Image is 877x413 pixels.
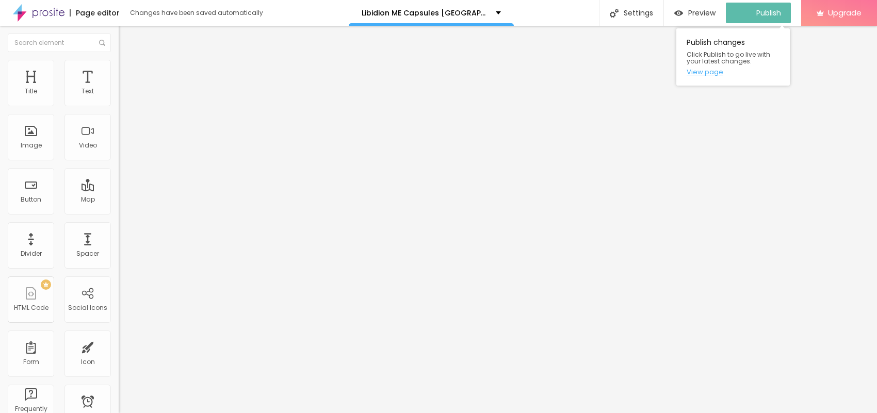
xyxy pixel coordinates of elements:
[70,9,120,16] div: Page editor
[664,3,726,23] button: Preview
[21,196,41,203] div: Button
[76,250,99,257] div: Spacer
[828,8,862,17] span: Upgrade
[688,9,716,17] span: Preview
[119,26,877,413] iframe: Editor
[687,51,779,64] span: Click Publish to go live with your latest changes.
[130,10,263,16] div: Changes have been saved automatically
[99,40,105,46] img: Icone
[25,88,37,95] div: Title
[79,142,97,149] div: Video
[14,304,48,311] div: HTML Code
[756,9,781,17] span: Publish
[8,34,111,52] input: Search element
[21,142,42,149] div: Image
[726,3,791,23] button: Publish
[362,9,488,16] p: Libidion ME Capsules [GEOGRAPHIC_DATA]
[674,9,683,18] img: view-1.svg
[81,196,95,203] div: Map
[68,304,107,311] div: Social Icons
[21,250,42,257] div: Divider
[82,88,94,95] div: Text
[610,9,619,18] img: Icone
[676,28,790,86] div: Publish changes
[23,358,39,366] div: Form
[687,69,779,75] a: View page
[81,358,95,366] div: Icon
